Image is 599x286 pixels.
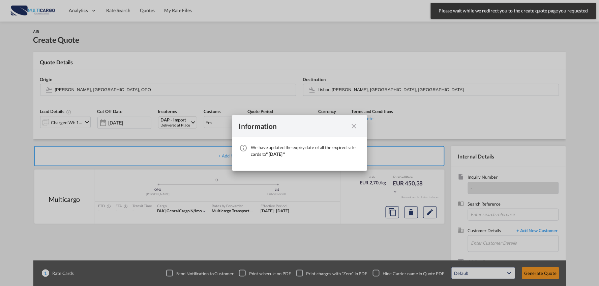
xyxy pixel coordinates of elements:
div: Information [239,122,348,130]
md-icon: icon-close fg-AAA8AD cursor [350,122,358,130]
span: " [DATE] " [266,151,285,157]
md-dialog: We have ... [232,115,367,171]
div: We have updated the expiry date of all the expired rate cards to [251,144,360,157]
span: Please wait while we redirect you to the create quote page you requested [437,7,590,14]
md-icon: icon-information-outline [240,144,248,152]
